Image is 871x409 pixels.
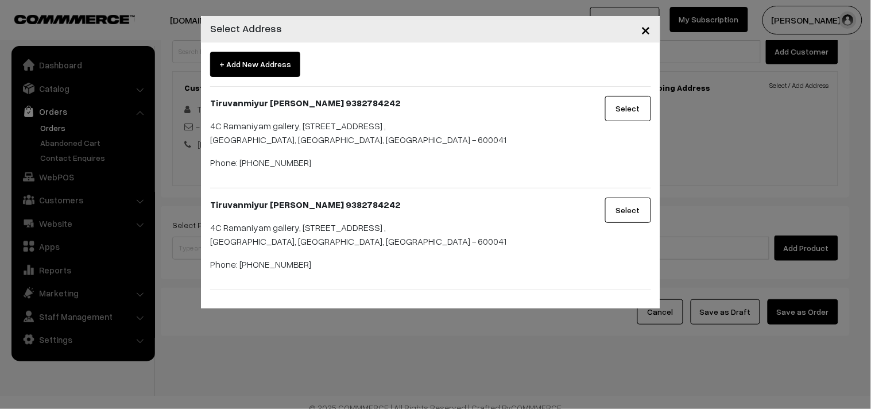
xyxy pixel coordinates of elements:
p: Phone: [PHONE_NUMBER] [210,257,575,271]
b: Tiruvanmiyur [PERSON_NAME] 9382784242 [210,97,401,109]
h4: Select Address [210,21,282,36]
p: 4C Ramaniyam gallery, [STREET_ADDRESS] , [GEOGRAPHIC_DATA], [GEOGRAPHIC_DATA], [GEOGRAPHIC_DATA] ... [210,119,575,146]
span: + Add New Address [210,52,300,77]
p: Phone: [PHONE_NUMBER] [210,156,575,169]
p: 4C Ramaniyam gallery, [STREET_ADDRESS] , [GEOGRAPHIC_DATA], [GEOGRAPHIC_DATA], [GEOGRAPHIC_DATA] ... [210,221,575,248]
span: × [641,18,651,40]
button: Close [632,11,660,47]
button: Select [605,198,651,223]
b: Tiruvanmiyur [PERSON_NAME] 9382784242 [210,199,401,210]
button: Select [605,96,651,121]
